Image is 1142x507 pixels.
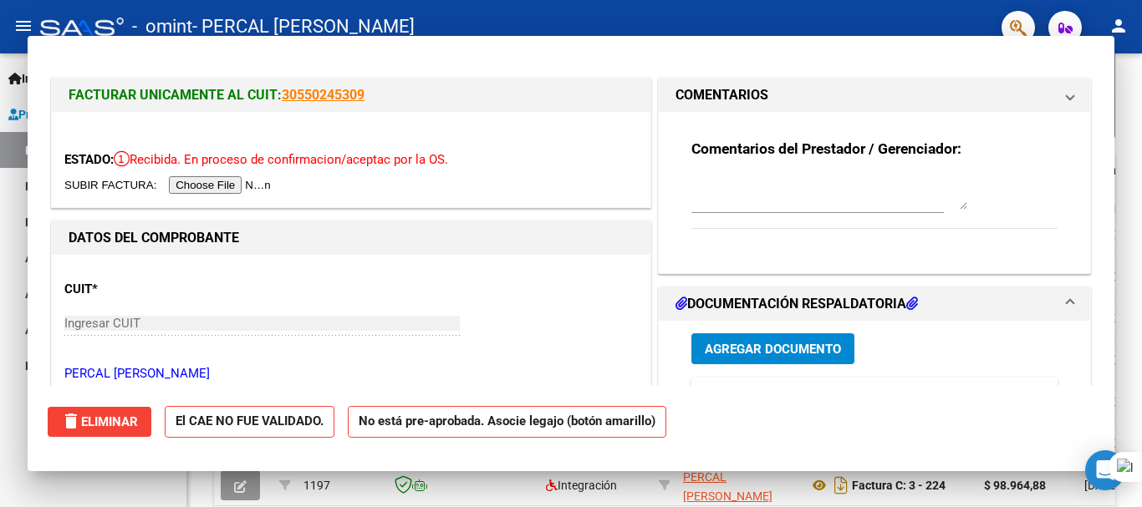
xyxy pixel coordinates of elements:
datatable-header-cell: Acción [1051,378,1134,413]
strong: El CAE NO FUE VALIDADO. [165,406,334,439]
datatable-header-cell: Subido [967,378,1051,413]
span: Agregar Documento [705,342,841,357]
span: Prestadores / Proveedores [8,105,161,124]
strong: DATOS DEL COMPROBANTE [69,230,239,246]
span: Integración [546,479,617,492]
mat-icon: person [1109,16,1129,36]
span: ESTADO: [64,152,114,167]
mat-icon: menu [13,16,33,36]
strong: Comentarios del Prestador / Gerenciador: [691,140,961,157]
a: 30550245309 [282,87,365,103]
span: Inicio [8,69,51,88]
mat-expansion-panel-header: DOCUMENTACIÓN RESPALDATORIA [659,287,1090,321]
div: Open Intercom Messenger [1085,450,1125,490]
strong: No está pre-aprobada. Asocie legajo (botón amarillo) [348,406,666,439]
span: FACTURAR UNICAMENTE AL CUIT: [69,87,282,103]
datatable-header-cell: Documento [733,378,859,413]
div: 27231028477 [683,468,795,503]
p: CUIT [64,280,237,299]
span: - PERCAL [PERSON_NAME] [192,8,415,45]
p: PERCAL [PERSON_NAME] [64,364,638,383]
datatable-header-cell: ID [691,378,733,413]
span: 1197 [303,479,330,492]
h1: COMENTARIOS [676,85,768,105]
div: COMENTARIOS [659,112,1090,273]
h1: DOCUMENTACIÓN RESPALDATORIA [676,294,918,314]
span: Eliminar [61,414,138,429]
strong: Factura C: 3 - 224 [852,479,946,492]
span: [DATE] [1084,479,1119,492]
mat-icon: delete [61,411,81,431]
button: Eliminar [48,407,151,437]
button: Agregar Documento [691,333,854,364]
mat-expansion-panel-header: COMENTARIOS [659,79,1090,112]
datatable-header-cell: Usuario [859,378,967,413]
i: Descargar documento [830,472,852,499]
span: Recibida. En proceso de confirmacion/aceptac por la OS. [114,152,448,167]
strong: $ 98.964,88 [984,479,1046,492]
span: - omint [132,8,192,45]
